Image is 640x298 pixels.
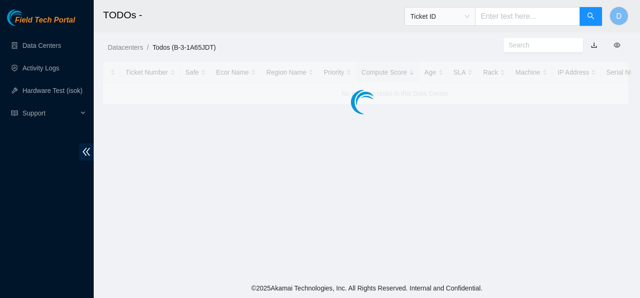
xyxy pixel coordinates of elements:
[22,42,61,49] a: Data Centers
[7,17,75,29] a: Akamai TechnologiesField Tech Portal
[610,7,628,25] button: D
[108,44,143,51] a: Datacenters
[614,42,620,48] span: eye
[509,40,571,50] input: Search
[79,143,94,160] span: double-left
[580,7,602,26] button: search
[410,9,469,23] span: Ticket ID
[22,64,60,72] a: Activity Logs
[15,16,75,25] span: Field Tech Portal
[475,7,580,26] input: Enter text here...
[152,44,216,51] a: Todos (B-3-1A65JDT)
[587,12,595,21] span: search
[94,278,640,298] footer: © 2025 Akamai Technologies, Inc. All Rights Reserved. Internal and Confidential.
[22,87,82,94] a: Hardware Test (isok)
[147,44,149,51] span: /
[11,110,18,116] span: read
[584,38,604,53] button: download
[616,10,622,22] span: D
[22,104,78,122] span: Support
[7,9,47,26] img: Akamai Technologies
